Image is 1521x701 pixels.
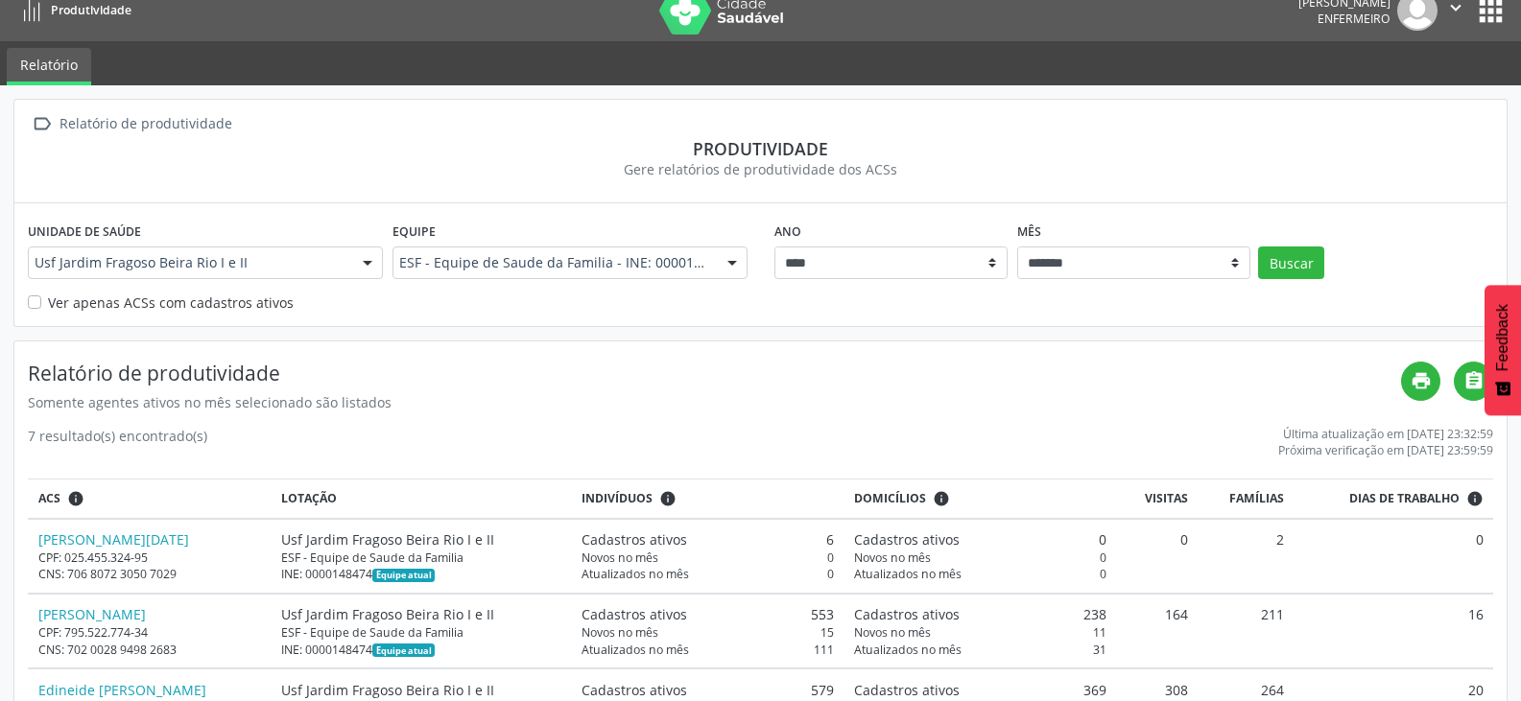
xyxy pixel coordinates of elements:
label: Equipe [392,217,436,246]
button: Buscar [1258,246,1324,279]
div: 7 resultado(s) encontrado(s) [28,426,207,458]
div: Usf Jardim Fragoso Beira Rio I e II [281,529,561,549]
td: 2 [1199,519,1295,594]
i:  [28,110,56,138]
div: 0 [854,549,1106,566]
div: ESF - Equipe de Saude da Familia [281,624,561,641]
td: 16 [1295,594,1493,668]
div: 369 [854,680,1106,700]
span: Atualizados no mês [854,642,962,658]
label: Ver apenas ACSs com cadastros ativos [48,292,294,313]
div: Usf Jardim Fragoso Beira Rio I e II [281,680,561,700]
div: Relatório de produtividade [56,110,235,138]
td: 211 [1199,594,1295,668]
span: Cadastros ativos [854,604,960,624]
span: Esta é a equipe atual deste Agente [372,643,435,657]
i: <div class="text-left"> <div> <strong>Cadastros ativos:</strong> Cadastros que estão vinculados a... [933,490,950,507]
div: 0 [582,566,834,582]
div: 0 [854,529,1106,549]
a: print [1401,362,1440,401]
span: Cadastros ativos [854,529,960,549]
td: 164 [1117,594,1199,668]
span: Produtividade [51,2,131,18]
span: Cadastros ativos [854,680,960,700]
div: Última atualização em [DATE] 23:32:59 [1278,426,1493,442]
span: Novos no mês [854,549,931,566]
span: Novos no mês [854,624,931,641]
div: 6 [582,529,834,549]
i:  [1463,370,1485,391]
label: Mês [1017,217,1041,246]
a: [PERSON_NAME][DATE] [38,530,189,549]
span: Cadastros ativos [582,604,687,624]
div: Somente agentes ativos no mês selecionado são listados [28,392,1401,412]
a: [PERSON_NAME] [38,605,146,623]
div: CPF: 025.455.324-95 [38,549,261,566]
span: Novos no mês [582,624,658,641]
span: Indivíduos [582,490,653,507]
div: 553 [582,604,834,624]
i: print [1411,370,1432,391]
span: Novos no mês [582,549,658,566]
th: Visitas [1117,479,1199,519]
button: Feedback - Mostrar pesquisa [1485,285,1521,415]
i: Dias em que o(a) ACS fez pelo menos uma visita, ou ficha de cadastro individual ou cadastro domic... [1466,490,1484,507]
div: Produtividade [28,138,1493,159]
a: Relatório [7,48,91,85]
div: 579 [582,680,834,700]
span: ESF - Equipe de Saude da Familia - INE: 0000148474 [399,253,708,272]
span: Atualizados no mês [582,642,689,658]
label: Ano [774,217,801,246]
a:  [1454,362,1493,401]
div: INE: 0000148474 [281,566,561,582]
td: 0 [1295,519,1493,594]
a: Edineide [PERSON_NAME] [38,681,206,699]
td: 0 [1117,519,1199,594]
span: Cadastros ativos [582,529,687,549]
div: 0 [854,566,1106,582]
th: Famílias [1199,479,1295,519]
div: 238 [854,604,1106,624]
th: Lotação [271,479,571,519]
span: Atualizados no mês [582,566,689,582]
div: 31 [854,642,1106,658]
span: Esta é a equipe atual deste Agente [372,569,435,582]
div: INE: 0000148474 [281,642,561,658]
div: 111 [582,642,834,658]
div: CPF: 795.522.774-34 [38,624,261,641]
div: Gere relatórios de produtividade dos ACSs [28,159,1493,179]
i: <div class="text-left"> <div> <strong>Cadastros ativos:</strong> Cadastros que estão vinculados a... [659,490,677,507]
span: Domicílios [854,490,926,507]
span: Enfermeiro [1318,11,1390,27]
a:  Relatório de produtividade [28,110,235,138]
div: ESF - Equipe de Saude da Familia [281,549,561,566]
i: ACSs que estiveram vinculados a uma UBS neste período, mesmo sem produtividade. [67,490,84,507]
div: CNS: 706 8072 3050 7029 [38,566,261,582]
h4: Relatório de produtividade [28,362,1401,386]
span: Cadastros ativos [582,680,687,700]
div: 11 [854,624,1106,641]
span: Atualizados no mês [854,566,962,582]
span: Usf Jardim Fragoso Beira Rio I e II [35,253,344,272]
label: Unidade de saúde [28,217,141,246]
span: Feedback [1494,304,1511,371]
span: ACS [38,490,60,507]
div: Próxima verificação em [DATE] 23:59:59 [1278,442,1493,458]
div: Usf Jardim Fragoso Beira Rio I e II [281,604,561,624]
div: CNS: 702 0028 9498 2683 [38,642,261,658]
span: Dias de trabalho [1349,490,1460,507]
div: 0 [582,549,834,566]
div: 15 [582,624,834,641]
